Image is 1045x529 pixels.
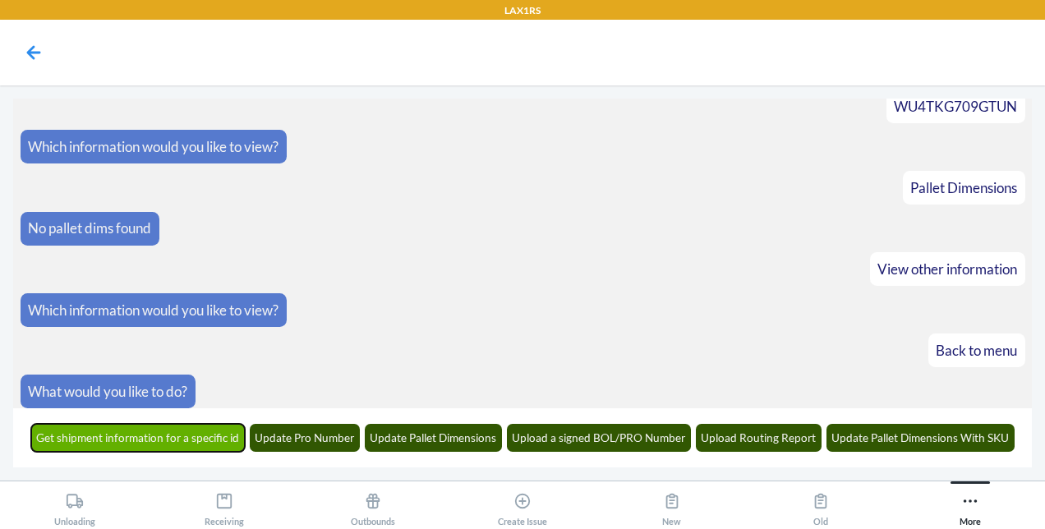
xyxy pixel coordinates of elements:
div: Receiving [205,485,244,527]
p: Which information would you like to view? [28,300,279,321]
button: More [895,481,1045,527]
button: Update Pallet Dimensions With SKU [826,424,1015,452]
button: Update Pallet Dimensions [365,424,503,452]
button: New [597,481,747,527]
div: Old [812,485,830,527]
div: More [960,485,981,527]
button: Receiving [150,481,299,527]
button: Update Pro Number [250,424,361,452]
span: View other information [877,260,1017,278]
button: Outbounds [298,481,448,527]
div: Create Issue [498,485,547,527]
span: Pallet Dimensions [910,179,1017,196]
button: Upload a signed BOL/PRO Number [507,424,692,452]
button: Get shipment information for a specific id [31,424,246,452]
p: What would you like to do? [28,381,187,402]
p: No pallet dims found [28,218,151,239]
p: Which information would you like to view? [28,136,279,158]
button: Create Issue [448,481,597,527]
div: Unloading [54,485,95,527]
div: Outbounds [351,485,395,527]
span: WU4TKG709GTUN [894,98,1017,115]
button: Old [747,481,896,527]
span: Back to menu [936,342,1017,359]
div: New [662,485,681,527]
p: LAX1RS [504,3,541,18]
button: Upload Routing Report [696,424,822,452]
